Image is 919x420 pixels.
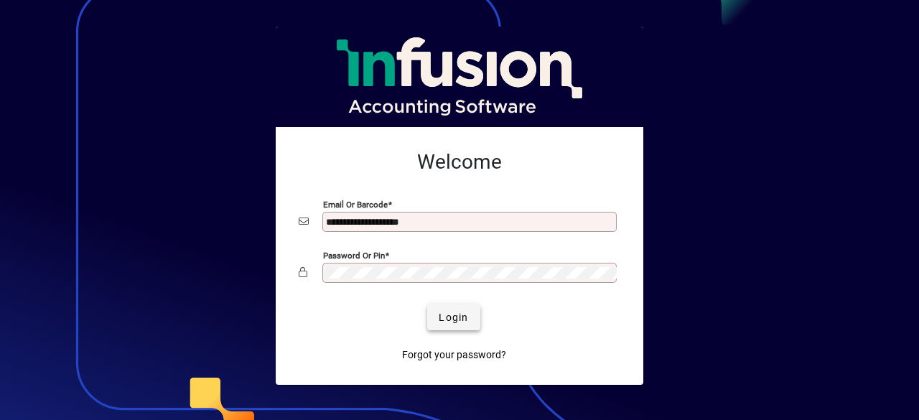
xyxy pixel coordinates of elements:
h2: Welcome [299,150,620,174]
mat-label: Email or Barcode [323,200,388,210]
span: Forgot your password? [402,347,506,363]
span: Login [439,310,468,325]
button: Login [427,304,480,330]
mat-label: Password or Pin [323,251,385,261]
a: Forgot your password? [396,342,512,368]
